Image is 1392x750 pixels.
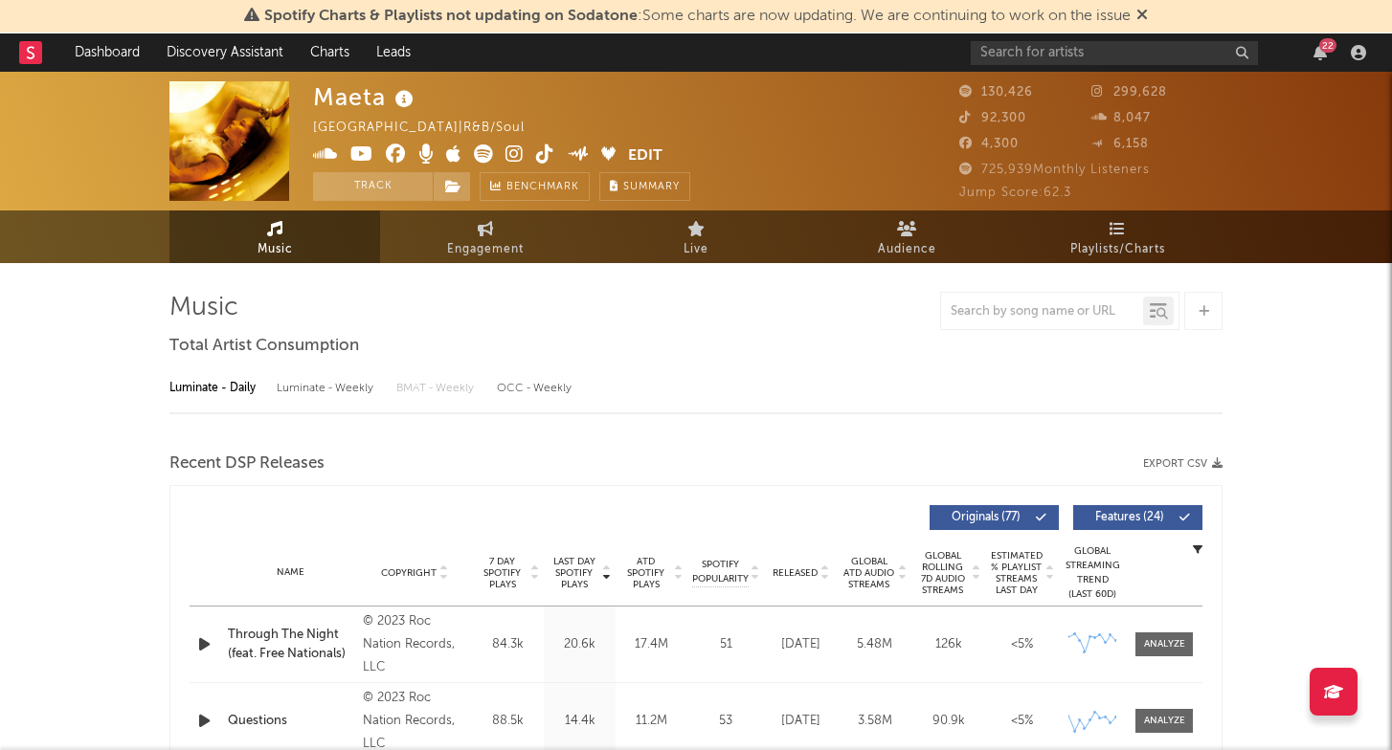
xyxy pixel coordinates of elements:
[942,512,1030,523] span: Originals ( 77 )
[623,182,680,192] span: Summary
[480,172,590,201] a: Benchmark
[773,567,818,579] span: Released
[990,712,1054,731] div: <5%
[264,9,638,24] span: Spotify Charts & Playlists not updating on Sodatone
[990,635,1054,654] div: <5%
[228,712,353,731] a: Questions
[916,635,980,654] div: 126k
[1086,512,1174,523] span: Features ( 24 )
[228,626,353,663] a: Through The Night (feat. Free Nationals)
[169,335,359,358] span: Total Artist Consumption
[1070,238,1165,261] span: Playlists/Charts
[1143,458,1223,470] button: Export CSV
[620,712,683,731] div: 11.2M
[990,550,1043,596] span: Estimated % Playlist Streams Last Day
[801,210,1012,263] a: Audience
[506,176,579,199] span: Benchmark
[1136,9,1148,24] span: Dismiss
[1091,112,1151,124] span: 8,047
[258,238,293,261] span: Music
[959,164,1150,176] span: 725,939 Monthly Listeners
[1091,86,1167,99] span: 299,628
[941,304,1143,320] input: Search by song name or URL
[381,567,437,579] span: Copyright
[153,33,297,72] a: Discovery Assistant
[313,81,418,113] div: Maeta
[959,86,1033,99] span: 130,426
[959,187,1071,199] span: Jump Score: 62.3
[277,372,377,405] div: Luminate - Weekly
[549,635,611,654] div: 20.6k
[169,452,325,475] span: Recent DSP Releases
[842,556,895,590] span: Global ATD Audio Streams
[477,556,528,590] span: 7 Day Spotify Plays
[959,138,1019,150] span: 4,300
[692,635,759,654] div: 51
[61,33,153,72] a: Dashboard
[1313,45,1327,60] button: 22
[549,556,599,590] span: Last Day Spotify Plays
[959,112,1026,124] span: 92,300
[769,635,833,654] div: [DATE]
[620,556,671,590] span: ATD Spotify Plays
[916,712,980,731] div: 90.9k
[684,238,708,261] span: Live
[916,550,969,596] span: Global Rolling 7D Audio Streams
[313,117,547,140] div: [GEOGRAPHIC_DATA] | R&B/Soul
[591,210,801,263] a: Live
[599,172,690,201] button: Summary
[363,33,424,72] a: Leads
[930,505,1059,530] button: Originals(77)
[497,372,573,405] div: OCC - Weekly
[878,238,936,261] span: Audience
[620,635,683,654] div: 17.4M
[380,210,591,263] a: Engagement
[1091,138,1149,150] span: 6,158
[692,712,759,731] div: 53
[971,41,1258,65] input: Search for artists
[1319,38,1336,53] div: 22
[363,610,467,679] div: © 2023 Roc Nation Records, LLC
[447,238,524,261] span: Engagement
[1073,505,1202,530] button: Features(24)
[1064,544,1121,602] div: Global Streaming Trend (Last 60D)
[769,712,833,731] div: [DATE]
[169,210,380,263] a: Music
[297,33,363,72] a: Charts
[842,712,907,731] div: 3.58M
[313,172,433,201] button: Track
[264,9,1131,24] span: : Some charts are now updating. We are continuing to work on the issue
[628,144,662,168] button: Edit
[1012,210,1223,263] a: Playlists/Charts
[228,565,353,580] div: Name
[692,558,749,586] span: Spotify Popularity
[477,712,539,731] div: 88.5k
[842,635,907,654] div: 5.48M
[549,712,611,731] div: 14.4k
[169,372,258,405] div: Luminate - Daily
[477,635,539,654] div: 84.3k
